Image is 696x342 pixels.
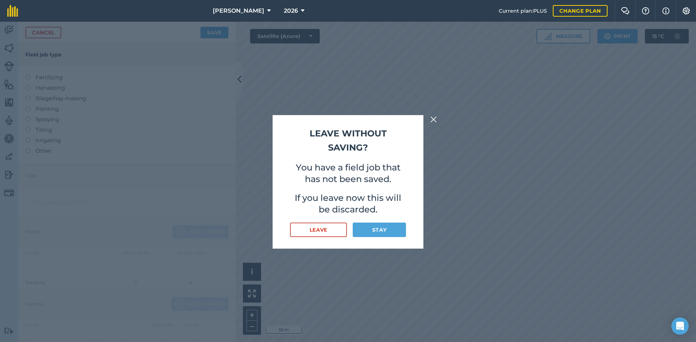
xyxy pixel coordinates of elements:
[7,5,18,17] img: fieldmargin Logo
[290,223,347,237] button: Leave
[353,223,406,237] button: Stay
[284,7,298,15] span: 2026
[290,127,406,155] h2: Leave without saving?
[430,115,437,124] img: svg+xml;base64,PHN2ZyB4bWxucz0iaHR0cDovL3d3dy53My5vcmcvMjAwMC9zdmciIHdpZHRoPSIyMiIgaGVpZ2h0PSIzMC...
[662,7,670,15] img: svg+xml;base64,PHN2ZyB4bWxucz0iaHR0cDovL3d3dy53My5vcmcvMjAwMC9zdmciIHdpZHRoPSIxNyIgaGVpZ2h0PSIxNy...
[671,317,689,335] div: Open Intercom Messenger
[641,7,650,14] img: A question mark icon
[290,162,406,185] p: You have a field job that has not been saved.
[553,5,608,17] a: Change plan
[682,7,691,14] img: A cog icon
[290,192,406,215] p: If you leave now this will be discarded.
[621,7,630,14] img: Two speech bubbles overlapping with the left bubble in the forefront
[499,7,547,15] span: Current plan : PLUS
[213,7,264,15] span: [PERSON_NAME]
